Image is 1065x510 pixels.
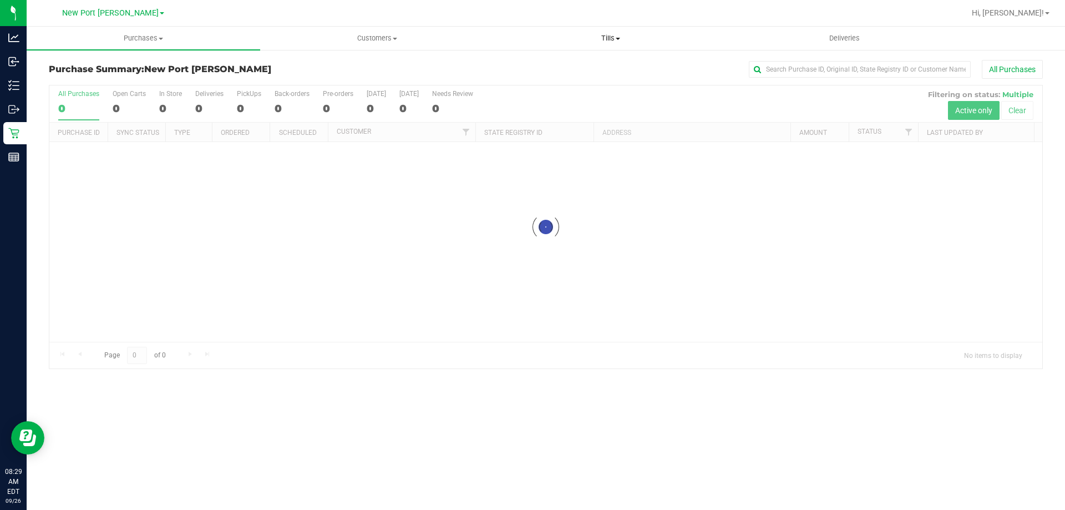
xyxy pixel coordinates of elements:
[749,61,971,78] input: Search Purchase ID, Original ID, State Registry ID or Customer Name...
[8,32,19,43] inline-svg: Analytics
[5,497,22,505] p: 09/26
[494,33,727,43] span: Tills
[144,64,271,74] span: New Port [PERSON_NAME]
[8,80,19,91] inline-svg: Inventory
[982,60,1043,79] button: All Purchases
[11,421,44,455] iframe: Resource center
[27,33,260,43] span: Purchases
[8,104,19,115] inline-svg: Outbound
[260,27,494,50] a: Customers
[972,8,1044,17] span: Hi, [PERSON_NAME]!
[8,56,19,67] inline-svg: Inbound
[5,467,22,497] p: 08:29 AM EDT
[814,33,875,43] span: Deliveries
[728,27,961,50] a: Deliveries
[49,64,380,74] h3: Purchase Summary:
[27,27,260,50] a: Purchases
[494,27,727,50] a: Tills
[8,128,19,139] inline-svg: Retail
[261,33,493,43] span: Customers
[8,152,19,163] inline-svg: Reports
[62,8,159,18] span: New Port [PERSON_NAME]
